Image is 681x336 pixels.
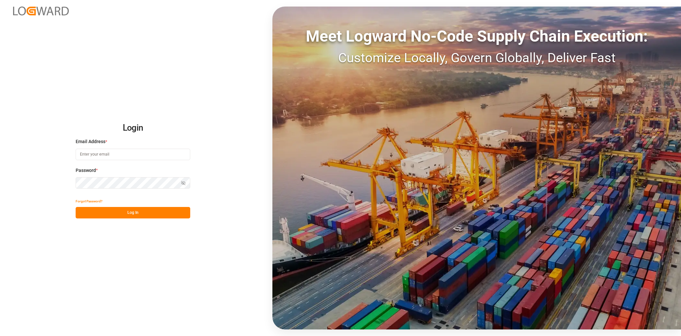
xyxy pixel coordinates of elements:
[76,138,105,145] span: Email Address
[76,167,96,174] span: Password
[76,196,102,207] button: Forgot Password?
[76,207,190,218] button: Log In
[76,118,190,139] h2: Login
[13,7,69,15] img: Logward_new_orange.png
[272,25,681,48] div: Meet Logward No-Code Supply Chain Execution:
[272,48,681,68] div: Customize Locally, Govern Globally, Deliver Fast
[76,149,190,160] input: Enter your email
